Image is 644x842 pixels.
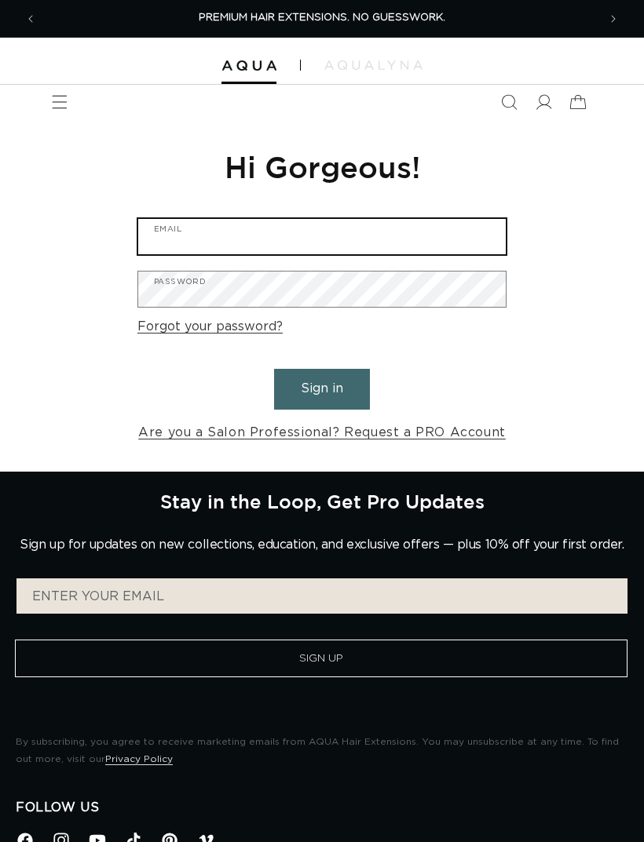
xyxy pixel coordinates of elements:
summary: Menu [42,85,77,119]
h2: Stay in the Loop, Get Pro Updates [160,490,485,512]
input: ENTER YOUR EMAIL [16,578,628,614]
span: PREMIUM HAIR EXTENSIONS. NO GUESSWORK. [199,13,445,23]
iframe: Chat Widget [565,767,644,842]
h2: Follow Us [16,800,628,816]
h1: Hi Gorgeous! [137,148,507,186]
a: Are you a Salon Professional? Request a PRO Account [138,421,506,444]
p: By subscribing, you agree to receive marketing emails from AQUA Hair Extensions. You may unsubscr... [16,734,628,767]
a: Forgot your password? [137,315,283,338]
p: Sign up for updates on new collections, education, and exclusive offers — plus 10% off your first... [20,538,624,552]
button: Next announcement [596,2,631,36]
summary: Search [492,85,526,119]
img: Aqua Hair Extensions [221,60,276,71]
input: Email [138,219,506,254]
button: Previous announcement [13,2,48,36]
button: Sign in [274,369,370,409]
button: Sign Up [15,640,628,677]
a: Privacy Policy [105,754,173,764]
img: aqualyna.com [324,60,423,70]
